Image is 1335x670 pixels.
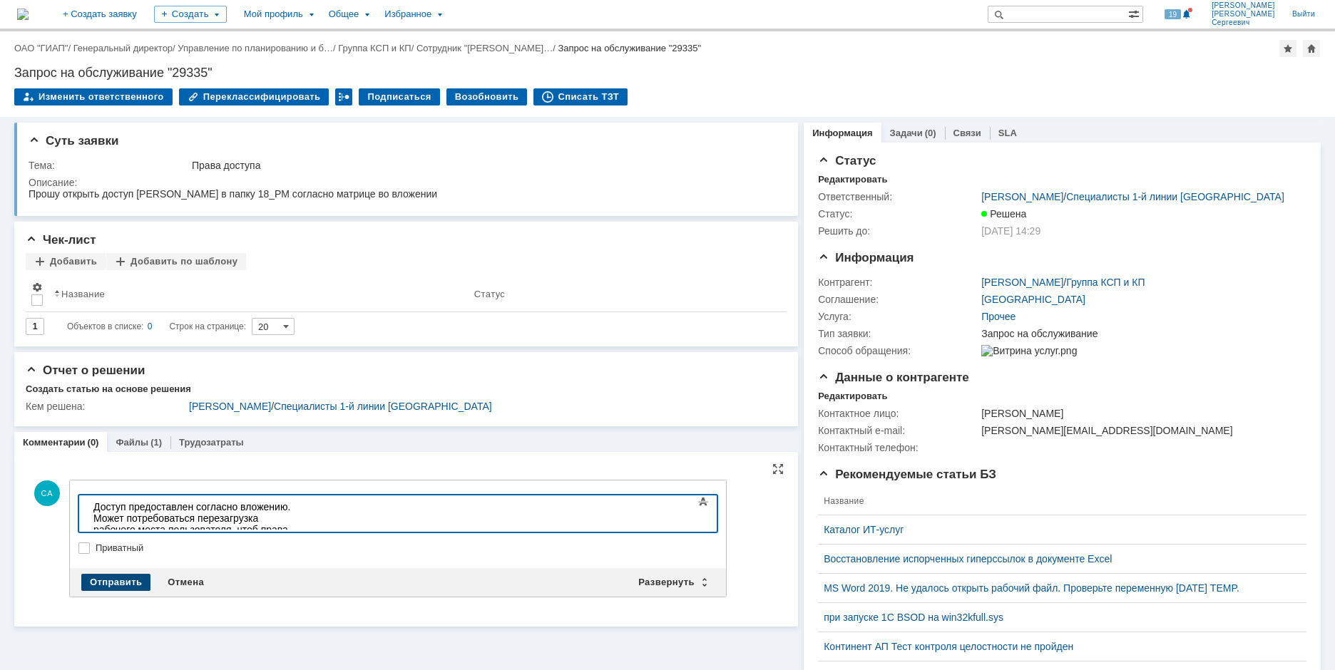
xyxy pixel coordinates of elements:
[981,408,1299,419] div: [PERSON_NAME]
[274,401,492,412] a: Специалисты 1-й линии [GEOGRAPHIC_DATA]
[695,493,712,510] span: Показать панель инструментов
[338,43,416,53] div: /
[818,294,978,305] div: Соглашение:
[818,371,969,384] span: Данные о контрагенте
[26,233,96,247] span: Чек-лист
[1279,40,1296,57] div: Добавить в избранное
[23,437,86,448] a: Комментарии
[981,311,1016,322] a: Прочее
[812,128,872,138] a: Информация
[1212,10,1275,19] span: [PERSON_NAME]
[953,128,981,138] a: Связи
[1212,1,1275,10] span: [PERSON_NAME]
[26,401,186,412] div: Кем решена:
[925,128,936,138] div: (0)
[67,321,143,331] span: Объектов в списке:
[29,134,118,148] span: Суть заявки
[416,43,558,53] div: /
[1165,9,1181,19] span: 19
[6,6,208,51] div: Доступ предоставлен согласно вложению. Может потребоваться перезагрузка рабочего места пользовате...
[818,442,978,453] div: Контактный телефон:
[1303,40,1320,57] div: Сделать домашней страницей
[14,66,1321,80] div: Запрос на обслуживание "29335"
[192,160,777,171] div: Права доступа
[14,43,68,53] a: ОАО "ГИАП"
[981,294,1085,305] a: [GEOGRAPHIC_DATA]
[335,88,352,105] div: Работа с массовостью
[818,225,978,237] div: Решить до:
[818,154,876,167] span: Статус
[338,43,411,53] a: Группа КСП и КП
[981,345,1077,356] img: Витрина услуг.png
[890,128,923,138] a: Задачи
[1212,19,1275,27] span: Сергеевич
[73,43,173,53] a: Генеральный директор
[981,277,1145,288] div: /
[998,128,1017,138] a: SLA
[824,524,1289,535] a: Каталог ИТ-услуг
[34,480,60,506] span: СА
[824,641,1289,652] a: Континент АП Тест контроля целостности не пройден
[818,174,887,185] div: Редактировать
[31,282,43,293] span: Настройки
[981,277,1063,288] a: [PERSON_NAME]
[818,328,978,339] div: Тип заявки:
[61,289,105,299] div: Название
[67,318,246,335] i: Строк на странице:
[818,425,978,436] div: Контактный e-mail:
[88,437,99,448] div: (0)
[824,553,1289,565] a: Восстановление испорченных гиперссылок в документе Excel
[1066,191,1284,202] a: Специалисты 1-й линии [GEOGRAPHIC_DATA]
[981,225,1040,237] span: [DATE] 14:29
[14,43,73,53] div: /
[981,425,1299,436] div: [PERSON_NAME][EMAIL_ADDRESS][DOMAIN_NAME]
[824,612,1289,623] a: при запуске 1С BSOD на win32kfull.sys
[154,6,227,23] div: Создать
[818,208,978,220] div: Статус:
[189,401,271,412] a: [PERSON_NAME]
[818,408,978,419] div: Контактное лицо:
[469,276,775,312] th: Статус
[772,463,784,475] div: На всю страницу
[824,582,1289,594] a: MS Word 2019. Не удалось открыть рабочий файл. Проверьте переменную [DATE] TEMP.
[558,43,701,53] div: Запрос на обслуживание "29335"
[981,191,1284,202] div: /
[416,43,553,53] a: Сотрудник "[PERSON_NAME]…
[17,9,29,20] img: logo
[73,43,178,53] div: /
[818,251,914,264] span: Информация
[17,9,29,20] a: Перейти на домашнюю страницу
[29,177,779,188] div: Описание:
[29,160,189,171] div: Тема:
[189,401,777,412] div: /
[818,391,887,402] div: Редактировать
[981,208,1026,220] span: Решена
[148,318,153,335] div: 0
[26,383,191,395] div: Создать статью на основе решения
[474,289,505,299] div: Статус
[178,43,338,53] div: /
[818,191,978,202] div: Ответственный:
[26,364,145,377] span: Отчет о решении
[1066,277,1145,288] a: Группа КСП и КП
[818,468,996,481] span: Рекомендуемые статьи БЗ
[981,328,1299,339] div: Запрос на обслуживание
[116,437,148,448] a: Файлы
[179,437,244,448] a: Трудозатраты
[818,488,1295,515] th: Название
[178,43,333,53] a: Управление по планированию и б…
[150,437,162,448] div: (1)
[1128,6,1142,20] span: Расширенный поиск
[96,542,715,554] label: Приватный
[818,345,978,356] div: Способ обращения:
[818,311,978,322] div: Услуга:
[981,191,1063,202] a: [PERSON_NAME]
[48,276,469,312] th: Название
[818,277,978,288] div: Контрагент:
